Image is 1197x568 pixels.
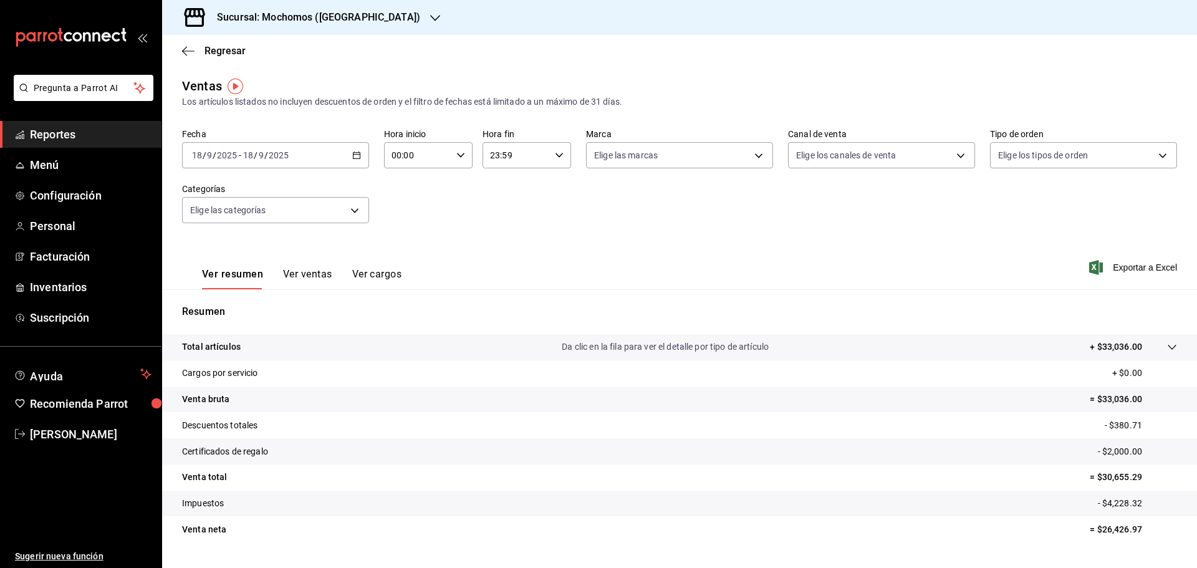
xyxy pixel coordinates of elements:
[788,130,975,138] label: Canal de venta
[203,150,206,160] span: /
[30,367,135,382] span: Ayuda
[9,90,153,103] a: Pregunta a Parrot AI
[34,82,134,95] span: Pregunta a Parrot AI
[182,304,1177,319] p: Resumen
[258,150,264,160] input: --
[268,150,289,160] input: ----
[990,130,1177,138] label: Tipo de orden
[1090,340,1142,354] p: + $33,036.00
[182,523,226,536] p: Venta neta
[594,149,658,161] span: Elige las marcas
[206,150,213,160] input: --
[191,150,203,160] input: --
[213,150,216,160] span: /
[202,268,263,289] button: Ver resumen
[204,45,246,57] span: Regresar
[264,150,268,160] span: /
[202,268,401,289] div: navigation tabs
[30,309,151,326] span: Suscripción
[1092,260,1177,275] button: Exportar a Excel
[15,550,151,563] span: Sugerir nueva función
[254,150,257,160] span: /
[182,367,258,380] p: Cargos por servicio
[182,393,229,406] p: Venta bruta
[483,130,571,138] label: Hora fin
[30,248,151,265] span: Facturación
[1105,419,1177,432] p: - $380.71
[30,395,151,412] span: Recomienda Parrot
[30,126,151,143] span: Reportes
[352,268,402,289] button: Ver cargos
[1090,523,1177,536] p: = $26,426.97
[998,149,1088,161] span: Elige los tipos de orden
[216,150,238,160] input: ----
[384,130,473,138] label: Hora inicio
[14,75,153,101] button: Pregunta a Parrot AI
[182,45,246,57] button: Regresar
[182,95,1177,108] div: Los artículos listados no incluyen descuentos de orden y el filtro de fechas está limitado a un m...
[239,150,241,160] span: -
[1098,497,1177,510] p: - $4,228.32
[243,150,254,160] input: --
[1098,445,1177,458] p: - $2,000.00
[182,130,369,138] label: Fecha
[1090,471,1177,484] p: = $30,655.29
[228,79,243,94] img: Tooltip marker
[182,419,257,432] p: Descuentos totales
[1112,367,1177,380] p: + $0.00
[562,340,769,354] p: Da clic en la fila para ver el detalle por tipo de artículo
[137,32,147,42] button: open_drawer_menu
[283,268,332,289] button: Ver ventas
[586,130,773,138] label: Marca
[30,218,151,234] span: Personal
[207,10,420,25] h3: Sucursal: Mochomos ([GEOGRAPHIC_DATA])
[182,497,224,510] p: Impuestos
[30,187,151,204] span: Configuración
[30,279,151,296] span: Inventarios
[182,340,241,354] p: Total artículos
[182,185,369,193] label: Categorías
[796,149,896,161] span: Elige los canales de venta
[30,426,151,443] span: [PERSON_NAME]
[182,445,268,458] p: Certificados de regalo
[182,471,227,484] p: Venta total
[190,204,266,216] span: Elige las categorías
[1090,393,1177,406] p: = $33,036.00
[30,156,151,173] span: Menú
[182,77,222,95] div: Ventas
